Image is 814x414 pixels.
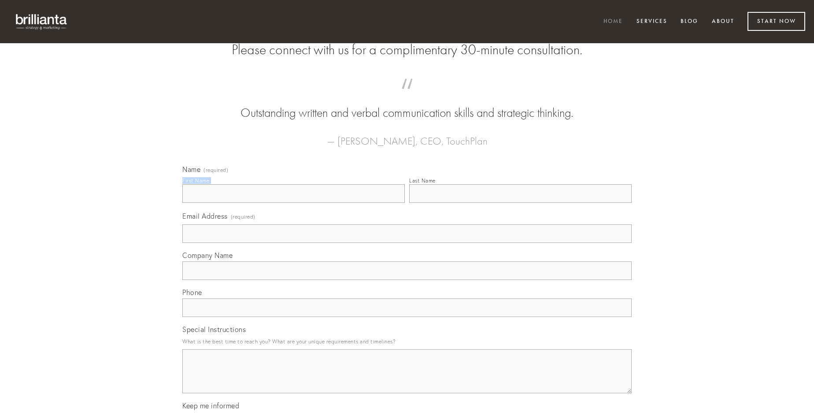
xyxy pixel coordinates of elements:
[182,251,233,260] span: Company Name
[203,168,228,173] span: (required)
[231,211,255,223] span: (required)
[675,15,704,29] a: Blog
[182,401,239,410] span: Keep me informed
[747,12,805,31] a: Start Now
[409,177,436,184] div: Last Name
[182,336,632,347] p: What is the best time to reach you? What are your unique requirements and timelines?
[706,15,740,29] a: About
[182,325,246,334] span: Special Instructions
[196,87,618,122] blockquote: Outstanding written and verbal communication skills and strategic thinking.
[182,212,228,220] span: Email Address
[9,9,75,34] img: brillianta - research, strategy, marketing
[196,87,618,104] span: “
[631,15,673,29] a: Services
[182,288,202,297] span: Phone
[196,122,618,150] figcaption: — [PERSON_NAME], CEO, TouchPlan
[182,177,209,184] div: First Name
[598,15,629,29] a: Home
[182,165,200,174] span: Name
[182,41,632,58] h2: Please connect with us for a complimentary 30-minute consultation.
